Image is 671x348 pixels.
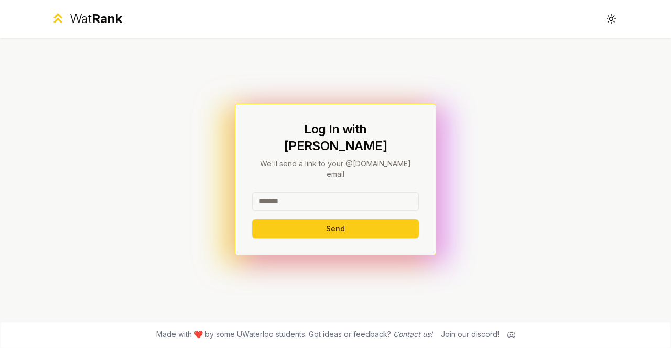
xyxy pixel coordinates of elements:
a: Contact us! [393,330,432,339]
span: Rank [92,11,122,26]
div: Wat [70,10,122,27]
h1: Log In with [PERSON_NAME] [252,121,419,154]
span: Made with ❤️ by some UWaterloo students. Got ideas or feedback? [156,329,432,340]
div: Join our discord! [441,329,499,340]
a: WatRank [50,10,122,27]
p: We'll send a link to your @[DOMAIN_NAME] email [252,159,419,179]
button: Send [252,219,419,238]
